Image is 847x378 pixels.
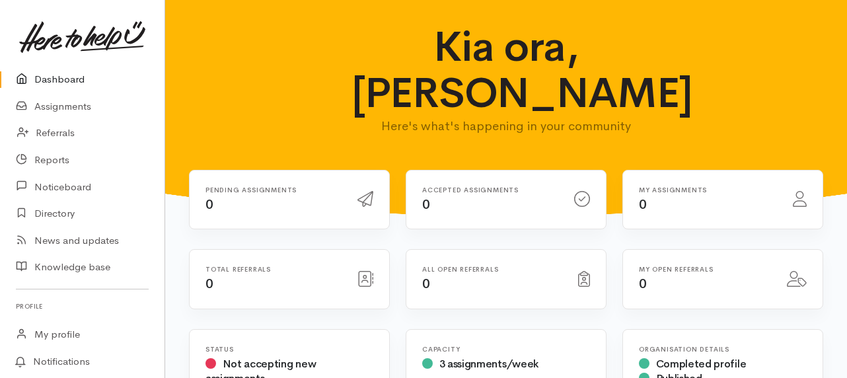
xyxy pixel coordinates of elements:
h6: Accepted assignments [422,186,558,194]
span: 3 assignments/week [439,357,538,371]
h6: My assignments [639,186,777,194]
h6: My open referrals [639,266,771,273]
h6: Total referrals [205,266,342,273]
span: 0 [639,276,647,292]
p: Here's what's happening in your community [351,117,661,135]
span: 0 [422,276,430,292]
h6: All open referrals [422,266,562,273]
h6: Profile [16,297,149,315]
span: 0 [205,276,213,292]
span: Completed profile [656,357,747,371]
h6: Organisation Details [639,346,807,353]
h6: Status [205,346,373,353]
h6: Pending assignments [205,186,342,194]
h6: Capacity [422,346,590,353]
h1: Kia ora, [PERSON_NAME] [351,24,661,117]
span: 0 [422,196,430,213]
span: 0 [205,196,213,213]
span: 0 [639,196,647,213]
